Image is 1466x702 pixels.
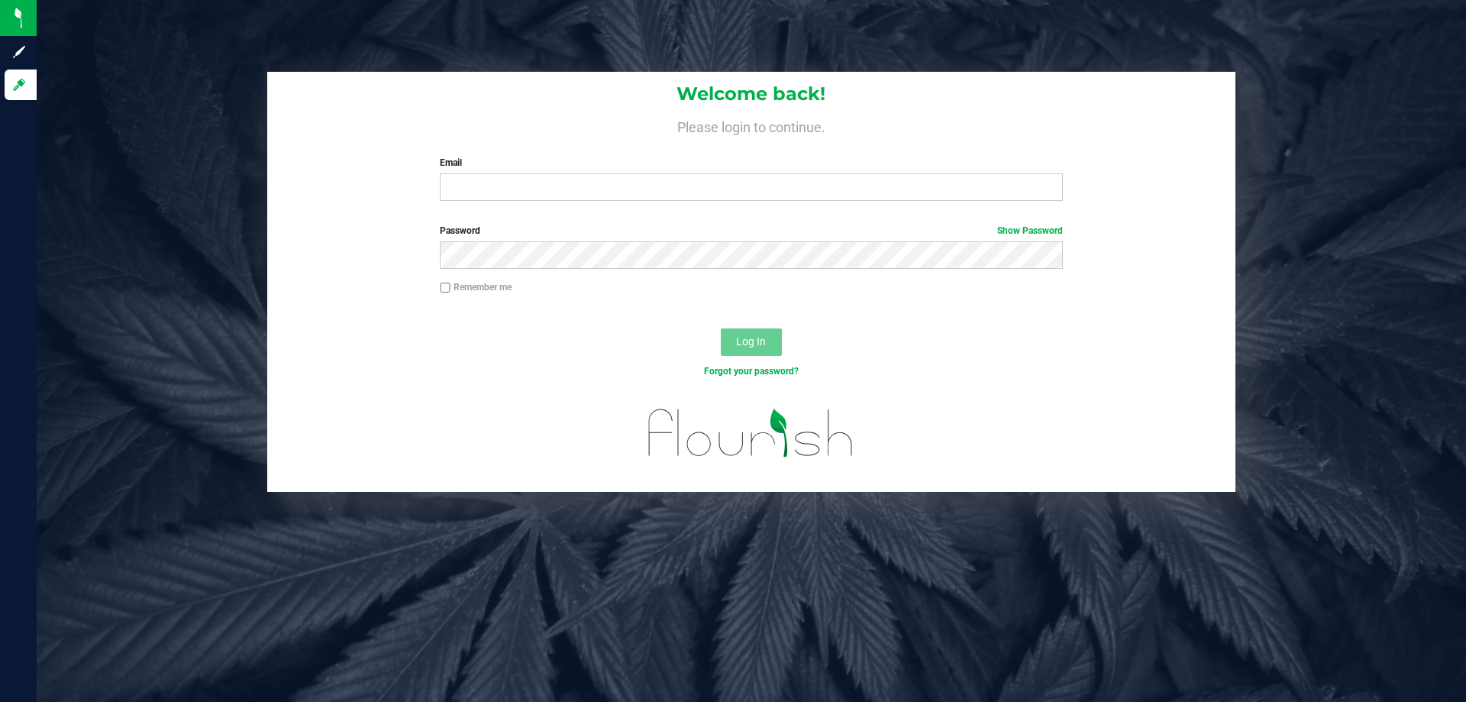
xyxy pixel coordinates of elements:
[267,84,1235,104] h1: Welcome back!
[440,225,480,236] span: Password
[440,280,512,294] label: Remember me
[440,283,450,293] input: Remember me
[736,335,766,348] span: Log In
[11,77,27,92] inline-svg: Log in
[11,44,27,60] inline-svg: Sign up
[630,394,872,472] img: flourish_logo.svg
[704,366,799,377] a: Forgot your password?
[440,156,1062,170] label: Email
[997,225,1063,236] a: Show Password
[267,116,1235,134] h4: Please login to continue.
[721,328,782,356] button: Log In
